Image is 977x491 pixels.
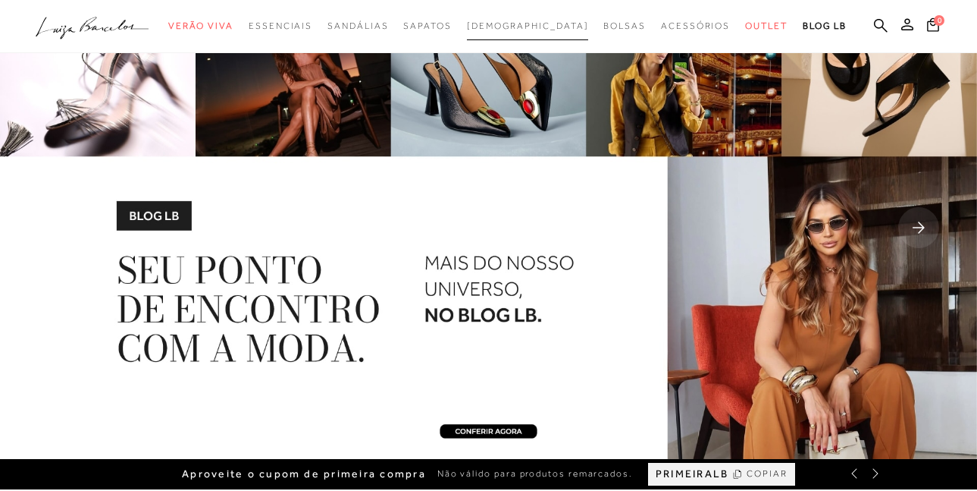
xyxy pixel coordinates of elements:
span: PRIMEIRALB [656,467,728,480]
span: Aproveite o cupom de primeira compra [182,467,426,480]
span: BLOG LB [803,20,847,31]
span: Essenciais [249,20,312,31]
span: [DEMOGRAPHIC_DATA] [467,20,589,31]
a: categoryNavScreenReaderText [403,12,451,40]
a: categoryNavScreenReaderText [745,12,788,40]
span: 0 [934,15,944,26]
span: Acessórios [661,20,730,31]
a: BLOG LB [803,12,847,40]
a: noSubCategoriesText [467,12,589,40]
span: Sandálias [327,20,388,31]
span: Outlet [745,20,788,31]
span: Verão Viva [168,20,233,31]
a: categoryNavScreenReaderText [327,12,388,40]
a: categoryNavScreenReaderText [168,12,233,40]
span: Não válido para produtos remarcados. [437,467,633,480]
a: categoryNavScreenReaderText [661,12,730,40]
a: categoryNavScreenReaderText [249,12,312,40]
a: categoryNavScreenReaderText [603,12,646,40]
span: Sapatos [403,20,451,31]
span: COPIAR [747,467,788,481]
button: 0 [922,17,944,37]
span: Bolsas [603,20,646,31]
